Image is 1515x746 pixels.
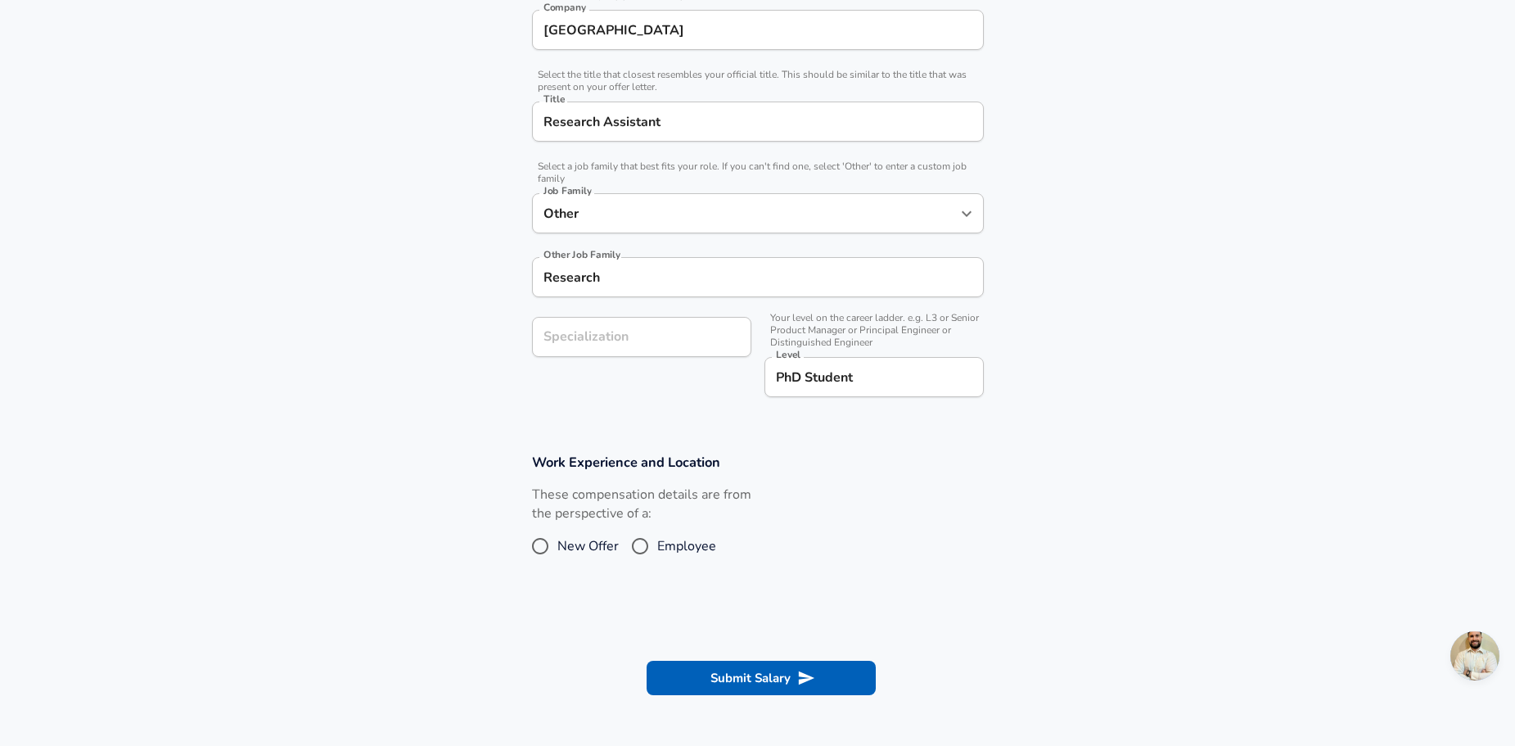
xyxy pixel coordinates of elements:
[532,257,984,297] input: Other Job Family
[532,317,751,357] input: Specialization
[543,186,592,196] label: Job Family
[539,109,976,134] input: Software Engineer
[532,486,751,523] label: These compensation details are from the perspective of a:
[647,661,876,695] button: Submit Salary
[532,453,984,472] h3: Work Experience and Location
[532,69,984,93] span: Select the title that closest resembles your official title. This should be similar to the title ...
[776,350,800,359] label: Level
[1450,631,1499,680] div: Open chat
[772,364,976,390] input: L3
[764,312,984,349] span: Your level on the career ladder. e.g. L3 or Senior Product Manager or Principal Engineer or Disti...
[539,17,976,43] input: Google
[543,250,620,260] label: Other Job Family
[532,161,984,185] span: Select a job family that best fits your role. If you can't find one, select 'Other' to enter a cu...
[539,201,952,226] input: Software Engineer
[557,536,619,556] span: New Offer
[657,536,716,556] span: Employee
[543,2,586,12] label: Company
[543,94,565,104] label: Title
[955,202,978,225] button: Open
